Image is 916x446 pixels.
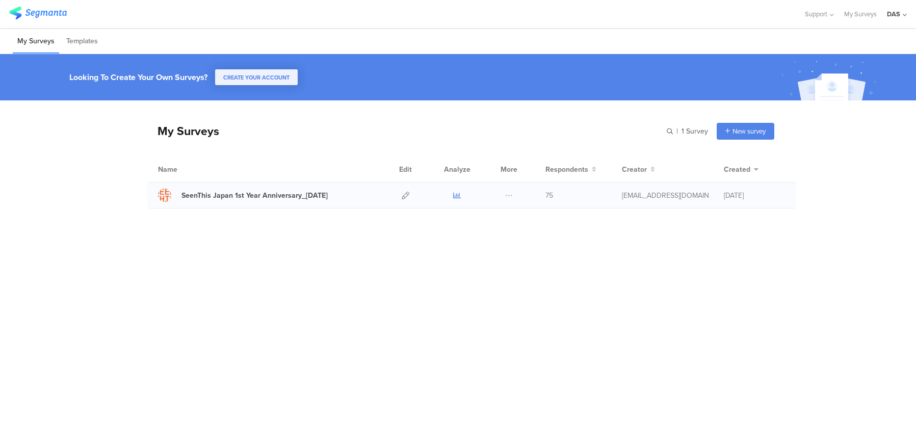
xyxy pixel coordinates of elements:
li: Templates [62,30,102,54]
div: t.udagawa@accelerators.jp [622,190,709,201]
span: New survey [732,126,766,136]
div: Name [158,164,219,175]
img: segmanta logo [9,7,67,19]
button: Created [724,164,758,175]
div: More [498,156,520,182]
button: CREATE YOUR ACCOUNT [215,69,298,85]
div: [DATE] [724,190,785,201]
div: Analyze [442,156,473,182]
span: | [675,126,679,137]
a: SeenThis Japan 1st Year Anniversary_[DATE] [158,189,328,202]
span: 1 Survey [682,126,708,137]
button: Creator [622,164,655,175]
div: Looking To Create Your Own Surveys? [69,71,207,83]
span: Creator [622,164,647,175]
span: CREATE YOUR ACCOUNT [223,73,290,82]
img: create_account_image.svg [778,57,883,103]
div: Edit [395,156,416,182]
button: Respondents [545,164,596,175]
div: My Surveys [147,122,219,140]
span: 75 [545,190,553,201]
div: SeenThis Japan 1st Year Anniversary_9/10/2025 [181,190,328,201]
div: DAS [887,9,900,19]
li: My Surveys [13,30,59,54]
span: Created [724,164,750,175]
span: Support [805,9,827,19]
span: Respondents [545,164,588,175]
